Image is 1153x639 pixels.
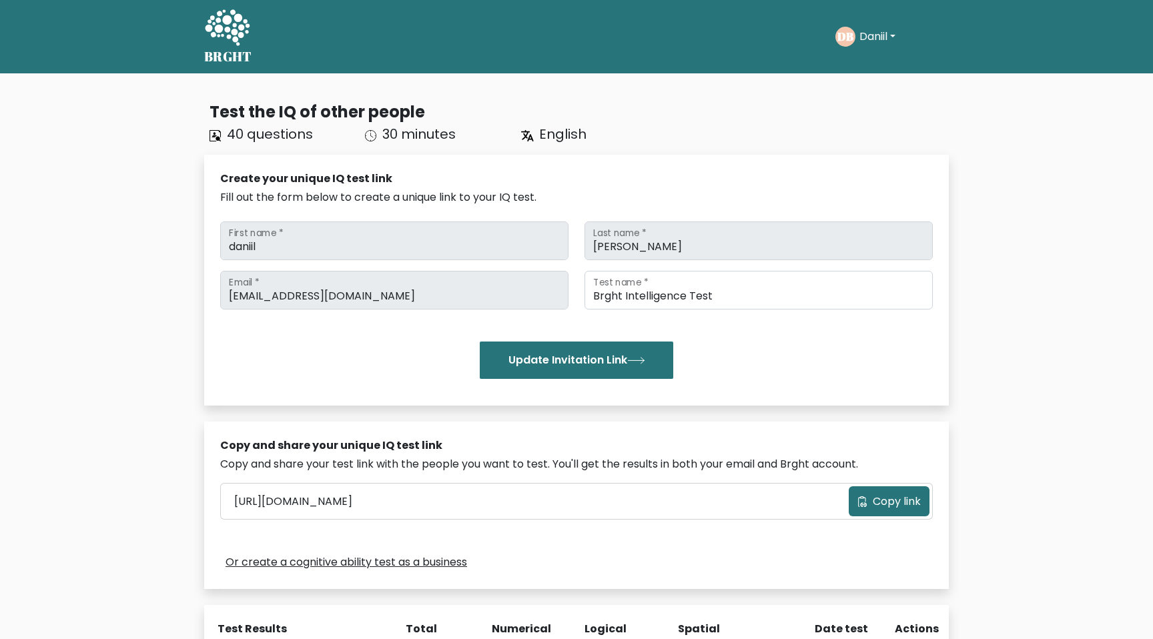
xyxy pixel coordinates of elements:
div: Total [398,621,437,637]
div: Test the IQ of other people [210,100,949,124]
h5: BRGHT [204,49,252,65]
input: Last name [585,221,933,260]
button: Update Invitation Link [480,342,673,379]
span: 30 minutes [382,125,456,143]
input: First name [220,221,568,260]
div: Fill out the form below to create a unique link to your IQ test. [220,189,933,205]
div: Copy and share your unique IQ test link [220,438,933,454]
button: Daniil [855,28,899,45]
span: 40 questions [227,125,313,143]
input: Test name [585,271,933,309]
input: Email [220,271,568,309]
div: Create your unique IQ test link [220,171,933,187]
div: Date test [771,621,879,637]
div: Test Results [218,621,382,637]
a: Or create a cognitive ability test as a business [226,554,467,570]
span: Copy link [873,494,921,510]
div: Logical [585,621,623,637]
span: English [539,125,587,143]
button: Copy link [849,486,929,516]
div: Spatial [678,621,717,637]
div: Copy and share your test link with the people you want to test. You'll get the results in both yo... [220,456,933,472]
div: Actions [895,621,941,637]
a: BRGHT [204,5,252,68]
text: DB [837,29,853,44]
div: Numerical [492,621,530,637]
